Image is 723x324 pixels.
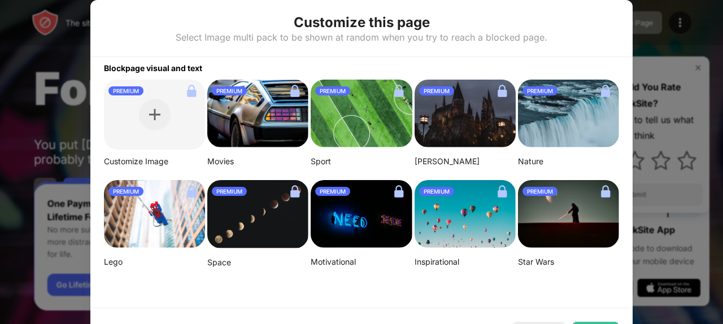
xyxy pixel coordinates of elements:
[311,180,412,248] img: alexis-fauvet-qfWf9Muwp-c-unsplash-small.png
[390,82,408,100] img: lock.svg
[212,86,247,95] div: PREMIUM
[104,257,205,267] div: Lego
[207,80,308,147] img: image-26.png
[390,182,408,200] img: lock.svg
[294,14,430,32] div: Customize this page
[596,182,615,200] img: lock.svg
[518,80,619,147] img: aditya-chinchure-LtHTe32r_nA-unsplash.png
[596,82,615,100] img: lock.svg
[419,187,454,196] div: PREMIUM
[90,57,633,73] div: Blockpage visual and text
[522,86,558,95] div: PREMIUM
[207,180,308,248] img: linda-xu-KsomZsgjLSA-unsplash.png
[311,156,412,167] div: Sport
[176,32,547,43] div: Select Image multi pack to be shown at random when you try to reach a blocked page.
[212,187,247,196] div: PREMIUM
[286,182,304,200] img: lock.svg
[182,82,201,100] img: lock.svg
[311,257,412,267] div: Motivational
[415,257,516,267] div: Inspirational
[149,109,160,120] img: plus.svg
[493,182,511,200] img: lock.svg
[104,180,205,248] img: mehdi-messrro-gIpJwuHVwt0-unsplash-small.png
[311,80,412,147] img: jeff-wang-p2y4T4bFws4-unsplash-small.png
[518,156,619,167] div: Nature
[415,80,516,147] img: aditya-vyas-5qUJfO4NU4o-unsplash-small.png
[518,180,619,248] img: image-22-small.png
[522,187,558,196] div: PREMIUM
[104,156,205,167] div: Customize Image
[315,86,350,95] div: PREMIUM
[415,156,516,167] div: [PERSON_NAME]
[415,180,516,248] img: ian-dooley-DuBNA1QMpPA-unsplash-small.png
[493,82,511,100] img: lock.svg
[207,257,308,268] div: Space
[518,257,619,267] div: Star Wars
[108,187,143,196] div: PREMIUM
[315,187,350,196] div: PREMIUM
[207,156,308,167] div: Movies
[108,86,143,95] div: PREMIUM
[182,182,201,200] img: lock.svg
[286,82,304,100] img: lock.svg
[419,86,454,95] div: PREMIUM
